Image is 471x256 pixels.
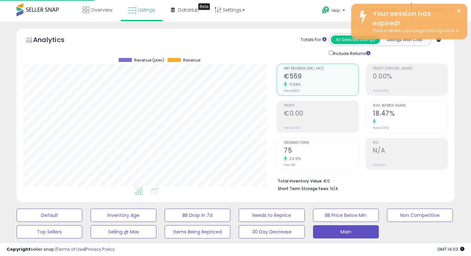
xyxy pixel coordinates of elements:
[373,89,389,93] small: Prev: 0.00%
[239,209,304,222] button: Needs to Reprice
[368,28,462,34] div: Please refresh your page and log back in
[373,73,448,81] h2: 0.00%
[387,209,453,222] button: Non Competitive
[284,141,359,145] span: Ordered Items
[239,225,304,238] button: 30 Day Decrease
[332,8,340,13] span: Help
[330,185,338,192] span: N/A
[17,209,82,222] button: Default
[437,246,464,252] span: 2025-08-14 14:03 GMT
[7,246,31,252] strong: Copyright
[138,7,155,13] span: Listings
[284,89,299,93] small: Prev: €326
[287,82,300,87] small: 71.69%
[380,35,429,44] button: Listings With Cost
[324,49,378,57] div: Include Returns
[287,156,301,161] small: 29.31%
[373,67,448,71] span: Profit [PERSON_NAME]
[284,126,300,130] small: Prev: €0.00
[91,209,156,222] button: Inventory Age
[322,6,330,14] i: Get Help
[33,35,77,46] h5: Analytics
[17,225,82,238] button: Top Sellers
[165,225,230,238] button: Items Being Repriced
[198,3,210,10] div: Tooltip anchor
[91,225,156,238] button: Selling @ Max
[331,35,380,44] button: All Selected Listings
[456,7,461,15] button: ×
[284,147,359,156] h2: 75
[317,1,352,22] a: Help
[284,104,359,108] span: Profit
[57,246,85,252] a: Terms of Use
[284,67,359,71] span: Net Revenue (Exc. VAT)
[284,110,359,119] h2: €0.00
[134,58,164,63] span: Revenue (prev)
[373,104,448,108] span: Avg. Buybox Share
[284,163,295,167] small: Prev: 58
[284,73,359,81] h2: €559
[373,147,448,156] h2: N/A
[86,246,115,252] a: Privacy Policy
[301,37,327,43] div: Totals For
[178,7,199,13] span: DataHub
[91,7,112,13] span: Overview
[373,110,448,119] h2: 18.47%
[373,163,386,167] small: Prev: N/A
[165,209,230,222] button: BB Drop in 7d
[7,246,115,253] div: seller snap | |
[278,178,323,184] b: Total Inventory Value:
[373,126,389,130] small: Prev: 0.00%
[278,186,329,191] b: Short Term Storage Fees:
[313,225,379,238] button: Main
[278,177,443,184] li: €0
[373,141,448,145] span: ROI
[368,9,462,28] div: Your session has expired!
[313,209,379,222] button: BB Price Below Min
[183,58,200,63] span: Revenue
